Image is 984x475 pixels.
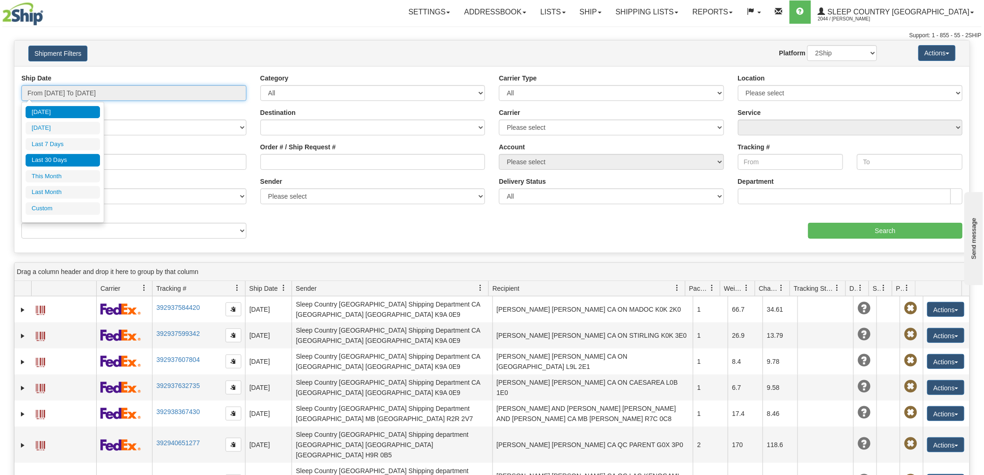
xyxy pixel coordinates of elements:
[794,284,834,293] span: Tracking Status
[18,409,27,419] a: Expand
[245,375,292,401] td: [DATE]
[245,401,292,427] td: [DATE]
[899,280,915,296] a: Pickup Status filter column settings
[100,408,141,419] img: 2 - FedEx Express®
[156,439,199,447] a: 392940651277
[100,381,141,393] img: 2 - FedEx Express®
[609,0,685,24] a: Shipping lists
[704,280,720,296] a: Packages filter column settings
[811,0,981,24] a: Sleep Country [GEOGRAPHIC_DATA] 2044 / [PERSON_NAME]
[245,296,292,322] td: [DATE]
[685,0,740,24] a: Reports
[904,302,917,315] span: Pickup Not Assigned
[689,284,709,293] span: Packages
[226,381,241,395] button: Copy to clipboard
[927,354,964,369] button: Actions
[36,406,45,421] a: Label
[156,284,186,293] span: Tracking #
[728,348,763,375] td: 8.4
[401,0,457,24] a: Settings
[36,354,45,368] a: Label
[292,322,492,348] td: Sleep Country [GEOGRAPHIC_DATA] Shipping Department CA [GEOGRAPHIC_DATA] [GEOGRAPHIC_DATA] K9A 0E9
[26,202,100,215] li: Custom
[36,380,45,395] a: Label
[18,441,27,450] a: Expand
[260,74,289,83] label: Category
[499,108,520,117] label: Carrier
[2,2,43,26] img: logo2044.jpg
[818,14,888,24] span: 2044 / [PERSON_NAME]
[245,427,292,463] td: [DATE]
[963,190,983,285] iframe: chat widget
[927,302,964,317] button: Actions
[533,0,572,24] a: Lists
[100,303,141,315] img: 2 - FedEx Express®
[292,375,492,401] td: Sleep Country [GEOGRAPHIC_DATA] Shipping Department CA [GEOGRAPHIC_DATA] [GEOGRAPHIC_DATA] K9A 0E9
[18,357,27,367] a: Expand
[26,170,100,183] li: This Month
[693,401,728,427] td: 1
[245,348,292,375] td: [DATE]
[26,106,100,119] li: [DATE]
[739,280,755,296] a: Weight filter column settings
[499,142,525,152] label: Account
[808,223,963,239] input: Search
[26,186,100,199] li: Last Month
[779,48,806,58] label: Platform
[904,354,917,367] span: Pickup Not Assigned
[36,328,45,342] a: Label
[693,322,728,348] td: 1
[18,305,27,314] a: Expand
[738,177,774,186] label: Department
[226,407,241,421] button: Copy to clipboard
[457,0,533,24] a: Addressbook
[18,331,27,341] a: Expand
[728,401,763,427] td: 17.4
[918,45,956,61] button: Actions
[26,122,100,134] li: [DATE]
[763,401,798,427] td: 8.46
[850,284,858,293] span: Delivery Status
[492,322,693,348] td: [PERSON_NAME] [PERSON_NAME] CA ON STIRLING K0K 3E0
[858,437,871,450] span: Unknown
[896,284,904,293] span: Pickup Status
[36,301,45,316] a: Label
[292,427,492,463] td: Sleep Country [GEOGRAPHIC_DATA] Shipping department [GEOGRAPHIC_DATA] [GEOGRAPHIC_DATA] [GEOGRAPH...
[927,406,964,421] button: Actions
[693,375,728,401] td: 1
[857,154,963,170] input: To
[853,280,869,296] a: Delivery Status filter column settings
[499,177,546,186] label: Delivery Status
[738,74,765,83] label: Location
[499,74,537,83] label: Carrier Type
[728,296,763,322] td: 66.7
[156,304,199,311] a: 392937584420
[904,406,917,419] span: Pickup Not Assigned
[873,284,881,293] span: Shipment Issues
[156,356,199,363] a: 392937607804
[26,154,100,167] li: Last 30 Days
[7,8,86,15] div: Send message
[858,380,871,393] span: Unknown
[858,406,871,419] span: Unknown
[825,8,970,16] span: Sleep Country [GEOGRAPHIC_DATA]
[927,328,964,343] button: Actions
[693,348,728,375] td: 1
[904,437,917,450] span: Pickup Not Assigned
[774,280,790,296] a: Charge filter column settings
[876,280,892,296] a: Shipment Issues filter column settings
[763,322,798,348] td: 13.79
[830,280,845,296] a: Tracking Status filter column settings
[759,284,778,293] span: Charge
[472,280,488,296] a: Sender filter column settings
[858,328,871,341] span: Unknown
[763,427,798,463] td: 118.6
[292,401,492,427] td: Sleep Country [GEOGRAPHIC_DATA] Shipping Department [GEOGRAPHIC_DATA] MB [GEOGRAPHIC_DATA] R2R 2V7
[156,330,199,337] a: 392937599342
[260,108,296,117] label: Destination
[136,280,152,296] a: Carrier filter column settings
[492,284,519,293] span: Recipient
[573,0,609,24] a: Ship
[226,302,241,316] button: Copy to clipboard
[245,322,292,348] td: [DATE]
